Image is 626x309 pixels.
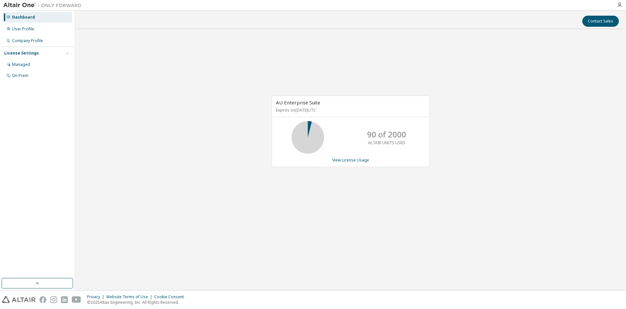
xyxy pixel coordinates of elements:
div: User Profile [12,26,34,32]
div: Company Profile [12,38,43,43]
div: Managed [12,62,30,67]
img: Altair One [3,2,85,8]
div: Dashboard [12,15,35,20]
img: altair_logo.svg [2,296,36,303]
div: Cookie Consent [154,294,188,300]
p: © 2025 Altair Engineering, Inc. All Rights Reserved. [87,300,188,305]
p: 90 of 2000 [367,129,406,140]
p: Expires on [DATE] UTC [276,107,424,113]
div: On Prem [12,73,28,78]
a: View License Usage [332,157,369,163]
img: facebook.svg [39,296,46,303]
span: AU Enterprise Suite [276,99,320,106]
img: linkedin.svg [61,296,68,303]
div: Website Terms of Use [106,294,154,300]
p: ALTAIR UNITS USED [368,140,405,146]
div: License Settings [4,51,39,56]
img: instagram.svg [50,296,57,303]
img: youtube.svg [72,296,81,303]
div: Privacy [87,294,106,300]
button: Contact Sales [582,16,619,27]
